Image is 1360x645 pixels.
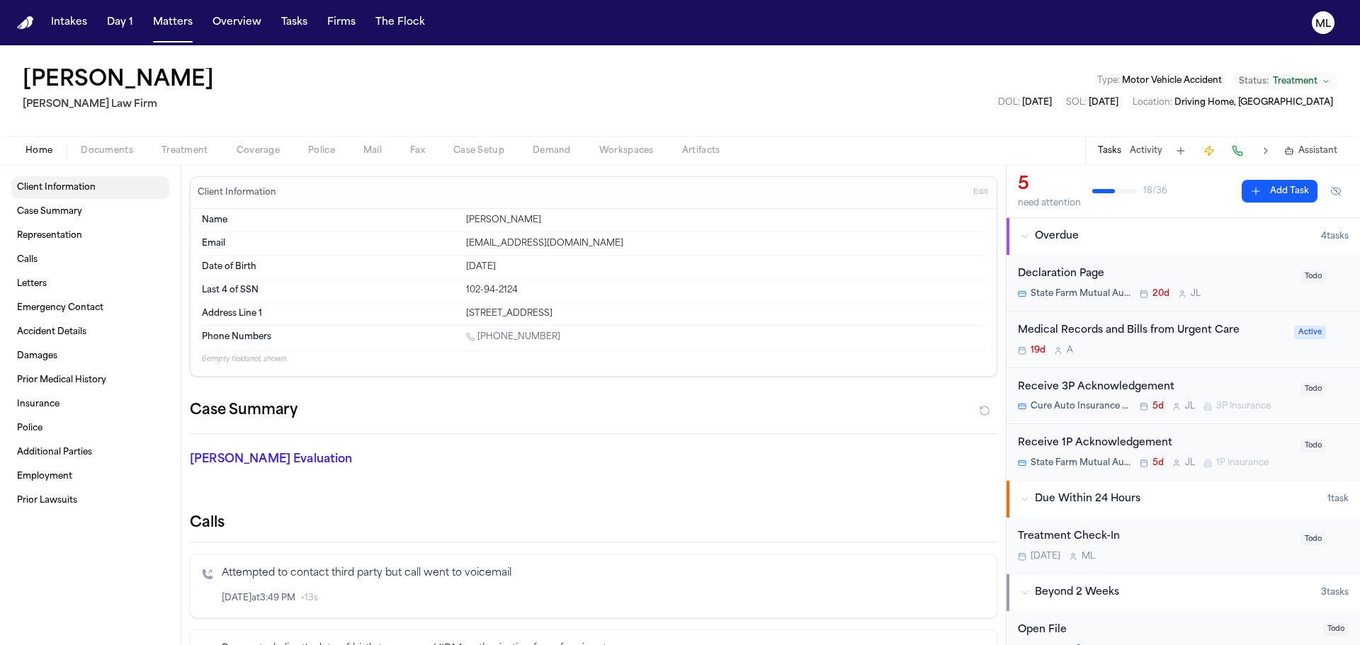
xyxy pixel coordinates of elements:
[599,145,654,156] span: Workspaces
[1300,532,1326,546] span: Todo
[1035,586,1119,600] span: Beyond 2 Weeks
[202,238,458,249] dt: Email
[1321,231,1349,242] span: 4 task s
[11,249,169,271] a: Calls
[1323,622,1349,636] span: Todo
[322,10,361,35] button: Firms
[1300,439,1326,452] span: Todo
[11,393,169,416] a: Insurance
[1067,345,1073,356] span: A
[190,451,448,468] p: [PERSON_NAME] Evaluation
[11,465,169,488] a: Employment
[1300,270,1326,283] span: Todo
[1093,74,1226,88] button: Edit Type: Motor Vehicle Accident
[1216,401,1271,412] span: 3P Insurance
[1323,180,1349,202] button: Hide completed tasks (⌘⇧H)
[1130,145,1162,156] button: Activity
[1128,96,1337,110] button: Edit Location: Driving Home, NY
[1239,76,1269,87] span: Status:
[11,176,169,199] a: Client Information
[202,331,271,343] span: Phone Numbers
[1098,145,1121,156] button: Tasks
[1018,529,1292,545] div: Treatment Check-In
[1007,255,1360,312] div: Open task: Declaration Page
[1327,493,1349,505] span: 1 task
[1007,424,1360,480] div: Open task: Receive 1P Acknowledgement
[45,10,93,35] button: Intakes
[1199,141,1219,161] button: Create Immediate Task
[1007,574,1360,611] button: Beyond 2 Weeks3tasks
[1007,518,1360,573] div: Open task: Treatment Check-In
[202,308,458,319] dt: Address Line 1
[1216,457,1269,469] span: 1P Insurance
[237,145,280,156] span: Coverage
[1185,401,1195,412] span: J L
[1174,98,1333,107] span: Driving Home, [GEOGRAPHIC_DATA]
[202,261,458,273] dt: Date of Birth
[466,238,985,249] div: [EMAIL_ADDRESS][DOMAIN_NAME]
[301,593,318,604] span: • 13s
[11,297,169,319] a: Emergency Contact
[101,10,139,35] button: Day 1
[998,98,1020,107] span: DOL :
[1007,368,1360,425] div: Open task: Receive 3P Acknowledgement
[207,10,267,35] button: Overview
[276,10,313,35] button: Tasks
[453,145,504,156] span: Case Setup
[11,345,169,367] a: Damages
[1031,457,1131,469] span: State Farm Mutual Automobile Insurance Company
[1284,145,1337,156] button: Assistant
[1018,266,1292,282] div: Declaration Page
[1294,326,1326,339] span: Active
[682,145,720,156] span: Artifacts
[1018,198,1081,209] div: need attention
[81,145,133,156] span: Documents
[202,215,458,226] dt: Name
[25,145,52,156] span: Home
[1031,288,1131,299] span: State Farm Mutual Automobile Insurance Company
[973,188,988,198] span: Edit
[969,181,992,204] button: Edit
[1018,379,1292,396] div: Receive 3P Acknowledgement
[466,261,985,273] div: [DATE]
[23,68,214,93] button: Edit matter name
[11,417,169,440] a: Police
[466,215,985,226] div: [PERSON_NAME]
[222,566,985,582] p: Attempted to contact third party but call went to voicemail
[161,145,208,156] span: Treatment
[190,399,297,422] h2: Case Summary
[1185,457,1195,469] span: J L
[11,273,169,295] a: Letters
[370,10,431,35] button: The Flock
[11,489,169,512] a: Prior Lawsuits
[466,331,560,343] a: Call 1 (914) 343-5454
[1242,180,1317,202] button: Add Task
[1018,173,1081,196] div: 5
[11,369,169,392] a: Prior Medical History
[1171,141,1191,161] button: Add Task
[1031,345,1045,356] span: 19d
[1035,229,1079,244] span: Overdue
[1007,218,1360,255] button: Overdue4tasks
[11,321,169,343] a: Accident Details
[1298,145,1337,156] span: Assistant
[17,16,34,30] img: Finch Logo
[1022,98,1052,107] span: [DATE]
[466,308,985,319] div: [STREET_ADDRESS]
[533,145,571,156] span: Demand
[1062,96,1123,110] button: Edit SOL: 2028-06-30
[410,145,425,156] span: Fax
[1082,551,1095,562] span: M L
[1097,76,1120,85] span: Type :
[147,10,198,35] button: Matters
[195,187,279,198] h3: Client Information
[1232,73,1337,90] button: Change status from Treatment
[11,441,169,464] a: Additional Parties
